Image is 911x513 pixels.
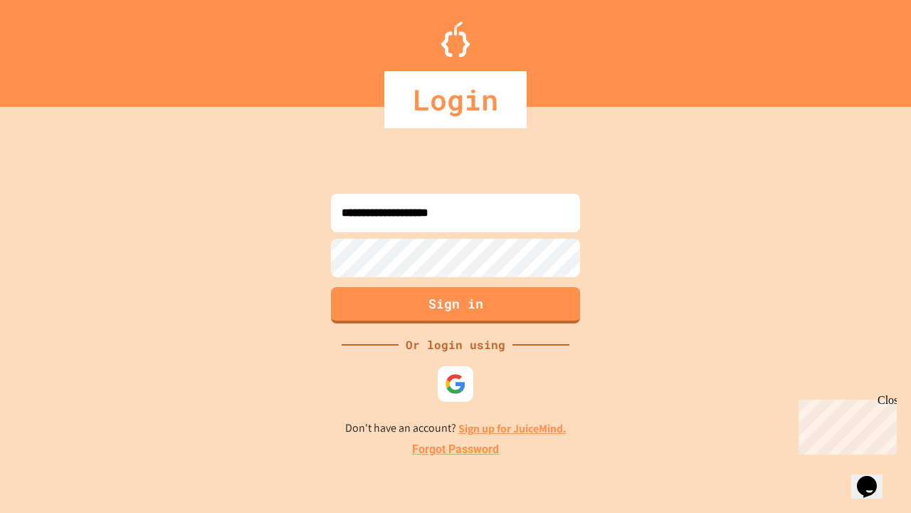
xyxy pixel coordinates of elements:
a: Forgot Password [412,441,499,458]
div: Chat with us now!Close [6,6,98,90]
button: Sign in [331,287,580,323]
img: Logo.svg [441,21,470,57]
div: Or login using [399,336,512,353]
iframe: chat widget [793,394,897,455]
div: Login [384,71,527,128]
a: Sign up for JuiceMind. [458,421,567,436]
iframe: chat widget [851,456,897,499]
img: google-icon.svg [445,373,466,395]
p: Don't have an account? [345,420,567,437]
